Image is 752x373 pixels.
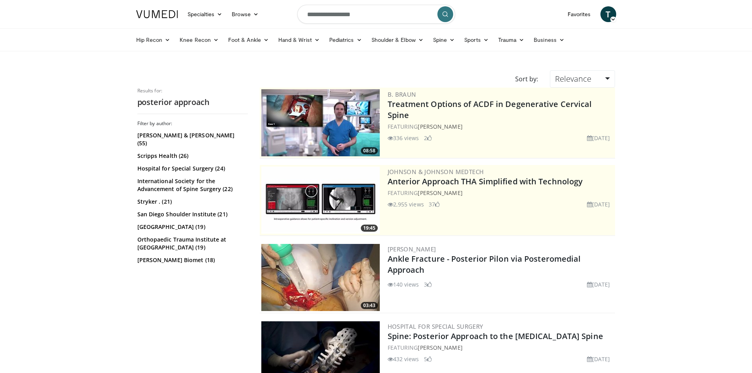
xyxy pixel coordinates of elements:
[274,32,324,48] a: Hand & Wrist
[424,134,432,142] li: 2
[388,253,581,275] a: Ankle Fracture - Posterior Pilon via Posteromedial Approach
[137,152,246,160] a: Scripps Health (26)
[509,70,544,88] div: Sort by:
[223,32,274,48] a: Foot & Ankle
[261,244,380,311] img: e384fb8a-f4bd-410d-a5b4-472c618d94ed.300x170_q85_crop-smart_upscale.jpg
[183,6,227,22] a: Specialties
[388,355,419,363] li: 432 views
[388,331,603,341] a: Spine: Posterior Approach to the [MEDICAL_DATA] Spine
[600,6,616,22] a: T
[261,244,380,311] a: 03:43
[261,167,380,234] img: 06bb1c17-1231-4454-8f12-6191b0b3b81a.300x170_q85_crop-smart_upscale.jpg
[529,32,569,48] a: Business
[388,90,416,98] a: B. Braun
[555,73,591,84] span: Relevance
[429,200,440,208] li: 37
[563,6,596,22] a: Favorites
[418,123,462,130] a: [PERSON_NAME]
[261,167,380,234] a: 19:45
[587,200,610,208] li: [DATE]
[388,245,436,253] a: [PERSON_NAME]
[418,189,462,197] a: [PERSON_NAME]
[361,225,378,232] span: 19:45
[587,280,610,289] li: [DATE]
[136,10,178,18] img: VuMedi Logo
[137,210,246,218] a: San Diego Shoulder Institute (21)
[297,5,455,24] input: Search topics, interventions
[175,32,223,48] a: Knee Recon
[388,99,592,120] a: Treatment Options of ACDF in Degenerative Cervical Spine
[137,120,248,127] h3: Filter by author:
[388,322,484,330] a: Hospital for Special Surgery
[388,343,613,352] div: FEATURING
[388,168,484,176] a: Johnson & Johnson MedTech
[227,6,263,22] a: Browse
[361,302,378,309] span: 03:43
[137,223,246,231] a: [GEOGRAPHIC_DATA] (19)
[493,32,529,48] a: Trauma
[361,147,378,154] span: 08:58
[424,280,432,289] li: 3
[424,355,432,363] li: 5
[261,89,380,156] a: 08:58
[137,165,246,172] a: Hospital for Special Surgery (24)
[587,355,610,363] li: [DATE]
[428,32,459,48] a: Spine
[131,32,175,48] a: Hip Recon
[388,122,613,131] div: FEATURING
[587,134,610,142] li: [DATE]
[388,280,419,289] li: 140 views
[137,131,246,147] a: [PERSON_NAME] & [PERSON_NAME] (55)
[137,256,246,264] a: [PERSON_NAME] Biomet (18)
[388,134,419,142] li: 336 views
[137,236,246,251] a: Orthopaedic Trauma Institute at [GEOGRAPHIC_DATA] (19)
[459,32,493,48] a: Sports
[137,177,246,193] a: International Society for the Advancement of Spine Surgery (22)
[137,88,248,94] p: Results for:
[418,344,462,351] a: [PERSON_NAME]
[137,198,246,206] a: Stryker . (21)
[261,89,380,156] img: 009a77ed-cfd7-46ce-89c5-e6e5196774e0.300x170_q85_crop-smart_upscale.jpg
[367,32,428,48] a: Shoulder & Elbow
[137,97,248,107] h2: posterior approach
[388,200,424,208] li: 2,955 views
[388,189,613,197] div: FEATURING
[324,32,367,48] a: Pediatrics
[388,176,583,187] a: Anterior Approach THA Simplified with Technology
[550,70,615,88] a: Relevance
